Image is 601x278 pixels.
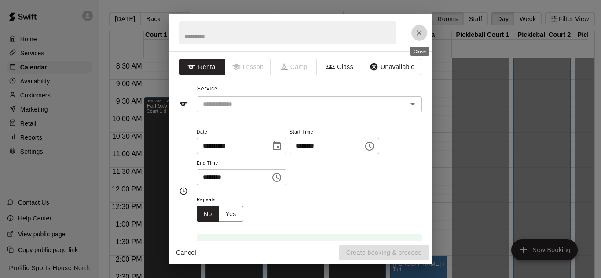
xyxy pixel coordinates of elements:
[197,206,219,222] button: No
[219,206,243,222] button: Yes
[179,187,188,195] svg: Timing
[197,194,250,206] span: Repeats
[268,169,286,186] button: Choose time, selected time is 12:00 PM
[407,98,419,110] button: Open
[172,245,200,261] button: Cancel
[411,25,427,41] button: Close
[361,137,378,155] button: Choose time, selected time is 10:30 AM
[179,59,225,75] button: Rental
[197,206,243,222] div: outlined button group
[268,137,286,155] button: Choose date, selected date is Oct 18, 2025
[219,237,288,253] div: Booking time is available
[197,86,218,92] span: Service
[197,126,286,138] span: Date
[410,47,429,56] div: Close
[225,59,271,75] span: Lessons must be created in the Services page first
[317,59,363,75] button: Class
[363,59,421,75] button: Unavailable
[197,158,286,170] span: End Time
[290,126,379,138] span: Start Time
[271,59,317,75] span: Camps can only be created in the Services page
[179,100,188,108] svg: Service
